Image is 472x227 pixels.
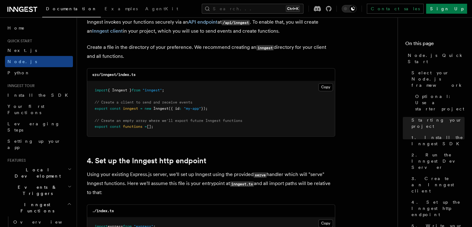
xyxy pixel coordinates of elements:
[87,43,335,61] p: Create a file in the directory of your preference. We recommend creating an directory for your cl...
[142,88,162,92] span: "inngest"
[7,121,60,132] span: Leveraging Steps
[105,6,138,11] span: Examples
[92,72,136,77] code: src/inngest/index.ts
[87,18,335,35] p: Inngest invokes your functions securely via an at . To enable that, you will create an in your pr...
[7,139,61,150] span: Setting up your app
[153,106,169,111] span: Inngest
[145,106,151,111] span: new
[5,202,67,214] span: Inngest Functions
[5,118,73,136] a: Leveraging Steps
[5,101,73,118] a: Your first Functions
[110,106,121,111] span: const
[123,106,138,111] span: inngest
[409,173,465,197] a: 3. Create an Inngest client
[254,172,267,178] code: serve
[95,118,242,123] span: // Create an empty array where we'll export future Inngest functions
[405,40,465,50] h4: On this page
[426,4,467,14] a: Sign Up
[95,124,108,129] span: export
[142,2,182,17] a: AgentKit
[7,59,37,64] span: Node.js
[222,20,250,25] code: /api/inngest
[409,114,465,132] a: Starting your project
[201,106,208,111] span: });
[7,70,30,75] span: Python
[286,6,300,12] kbd: Ctrl+K
[5,184,68,197] span: Events & Triggers
[87,156,206,165] a: 4. Set up the Inngest http endpoint
[5,39,32,44] span: Quick start
[169,106,179,111] span: ({ id
[409,67,465,91] a: Select your Node.js framework
[101,2,142,17] a: Examples
[5,167,68,179] span: Local Development
[188,19,218,25] a: API endpoint
[367,4,424,14] a: Contact sales
[140,106,142,111] span: =
[408,52,465,65] span: Node.js Quick Start
[409,132,465,149] a: 1. Install the Inngest SDK
[179,106,182,111] span: :
[145,6,178,11] span: AgentKit
[318,83,333,91] button: Copy
[415,93,465,112] span: Optional: Use a starter project
[411,152,465,170] span: 2. Run the Inngest Dev Server
[7,48,37,53] span: Next.js
[5,136,73,153] a: Setting up your app
[342,5,357,12] button: Toggle dark mode
[230,181,254,187] code: inngest.ts
[411,117,465,129] span: Starting your project
[5,199,73,216] button: Inngest Functions
[202,4,303,14] button: Search...Ctrl+K
[5,22,73,34] a: Home
[95,106,108,111] span: export
[411,134,465,147] span: 1. Install the Inngest SDK
[7,25,25,31] span: Home
[411,175,465,194] span: 3. Create an Inngest client
[92,28,123,34] a: Inngest client
[5,83,35,88] span: Inngest tour
[411,70,465,88] span: Select your Node.js framework
[95,88,108,92] span: import
[162,88,164,92] span: ;
[5,56,73,67] a: Node.js
[87,170,335,197] p: Using your existing Express.js server, we'll set up Inngest using the provided handler which will...
[5,67,73,78] a: Python
[7,93,72,98] span: Install the SDK
[5,164,73,182] button: Local Development
[110,124,121,129] span: const
[147,124,153,129] span: [];
[405,50,465,67] a: Node.js Quick Start
[409,197,465,220] a: 4. Set up the Inngest http endpoint
[95,100,192,104] span: // Create a client to send and receive events
[411,199,465,218] span: 4. Set up the Inngest http endpoint
[5,45,73,56] a: Next.js
[5,158,26,163] span: Features
[123,124,142,129] span: functions
[413,91,465,114] a: Optional: Use a starter project
[92,209,114,213] code: ./index.ts
[184,106,201,111] span: "my-app"
[7,104,44,115] span: Your first Functions
[42,2,101,17] a: Documentation
[5,182,73,199] button: Events & Triggers
[46,6,97,11] span: Documentation
[256,45,274,50] code: inngest
[409,149,465,173] a: 2. Run the Inngest Dev Server
[145,124,147,129] span: =
[13,220,77,225] span: Overview
[132,88,140,92] span: from
[5,90,73,101] a: Install the SDK
[108,88,132,92] span: { Inngest }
